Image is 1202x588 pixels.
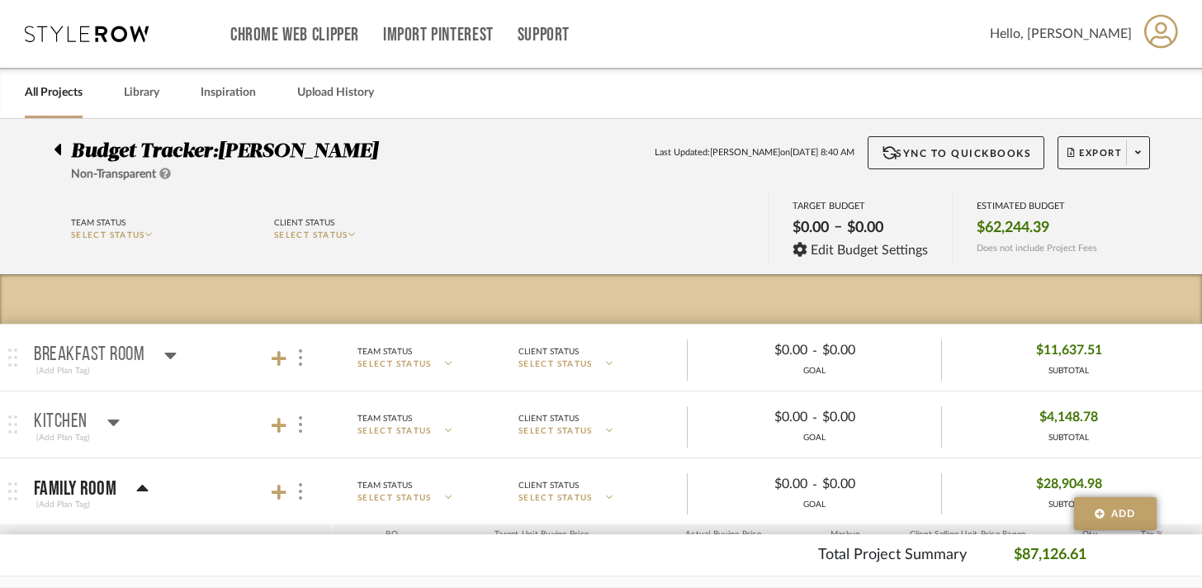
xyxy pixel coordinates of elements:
[34,412,88,432] p: Kitchen
[124,82,159,104] a: Library
[1036,338,1102,363] span: $11,637.51
[357,358,432,371] span: SELECT STATUS
[34,363,92,378] div: (Add Plan Tag)
[383,28,494,42] a: Import Pinterest
[1014,544,1086,567] p: $87,126.61
[842,214,888,242] div: $0.00
[8,349,17,367] img: grip.svg
[817,472,928,497] div: $0.00
[1036,365,1102,377] div: SUBTOTAL
[71,168,156,180] span: Non-Transparent
[780,146,790,160] span: on
[814,524,877,544] div: Markup
[297,82,374,104] a: Upload History
[71,231,145,239] span: SELECT STATUS
[71,141,218,161] span: Budget Tracker:
[702,472,812,497] div: $0.00
[299,416,302,433] img: 3dots-v.svg
[834,218,842,242] span: –
[299,483,302,500] img: 3dots-v.svg
[71,216,125,230] div: Team Status
[34,345,144,365] p: Breakfast Room
[274,231,348,239] span: SELECT STATUS
[788,214,834,242] div: $0.00
[702,405,812,430] div: $0.00
[811,243,928,258] span: Edit Budget Settings
[1111,506,1136,521] span: Add
[357,492,432,505] span: SELECT STATUS
[34,479,116,499] p: Family Room
[688,365,941,377] div: GOAL
[518,344,579,359] div: Client Status
[1074,497,1157,530] button: Add
[357,411,412,426] div: Team Status
[333,524,451,544] div: PO
[793,201,929,211] div: TARGET BUDGET
[1036,472,1102,497] span: $28,904.98
[8,415,17,434] img: grip.svg
[25,82,83,104] a: All Projects
[518,411,579,426] div: Client Status
[977,243,1097,254] span: Does not include Project Fees
[299,349,302,366] img: 3dots-v.svg
[357,344,412,359] div: Team Status
[8,482,17,500] img: grip.svg
[817,338,928,363] div: $0.00
[274,216,334,230] div: Client Status
[710,146,780,160] span: [PERSON_NAME]
[655,146,710,160] span: Last Updated:
[518,492,593,505] span: SELECT STATUS
[357,425,432,438] span: SELECT STATUS
[218,141,377,161] span: [PERSON_NAME]
[817,405,928,430] div: $0.00
[688,432,941,444] div: GOAL
[818,544,967,567] p: Total Project Summary
[518,358,593,371] span: SELECT STATUS
[34,497,92,512] div: (Add Plan Tag)
[688,499,941,511] div: GOAL
[34,430,92,445] div: (Add Plan Tag)
[357,478,412,493] div: Team Status
[790,146,854,160] span: [DATE] 8:40 AM
[702,338,812,363] div: $0.00
[1058,136,1150,169] button: Export
[1058,524,1121,544] div: Qty
[990,24,1132,44] span: Hello, [PERSON_NAME]
[230,28,359,42] a: Chrome Web Clipper
[451,524,632,544] div: Target Unit Buying Price
[812,408,817,428] span: -
[868,136,1045,169] button: Sync to QuickBooks
[518,28,570,42] a: Support
[201,82,256,104] a: Inspiration
[812,475,817,495] span: -
[977,201,1097,211] div: ESTIMATED BUDGET
[877,524,1058,544] div: Client Selling Unit Price Range
[518,425,593,438] span: SELECT STATUS
[812,341,817,361] span: -
[1036,499,1102,511] div: SUBTOTAL
[1067,147,1122,172] span: Export
[1039,432,1098,444] div: SUBTOTAL
[632,524,814,544] div: Actual Buying Price
[518,478,579,493] div: Client Status
[977,219,1049,237] span: $62,244.39
[1039,405,1098,430] span: $4,148.78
